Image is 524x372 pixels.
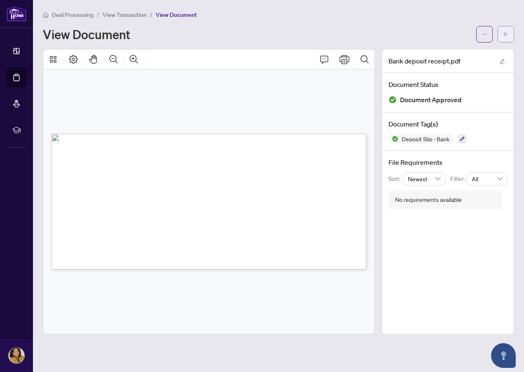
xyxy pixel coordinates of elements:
[97,10,99,19] li: /
[398,136,453,142] span: Deposit Slip - Bank
[150,10,152,19] li: /
[388,56,461,66] span: Bank deposit receipt.pdf
[43,28,130,41] h1: View Document
[7,6,26,21] img: logo
[408,173,441,185] span: Newest
[499,58,505,64] span: edit
[103,11,147,19] span: View Transaction
[388,174,403,183] p: Sort:
[400,94,462,105] span: Document Approved
[43,12,49,18] span: home
[9,348,24,363] img: Profile Icon
[156,11,197,19] span: View Document
[503,31,509,37] span: arrow-left
[482,31,487,37] span: ellipsis
[388,119,507,129] h4: Document Tag(s)
[491,343,516,368] button: Open asap
[388,96,397,104] img: Document Status
[388,157,507,167] h4: File Requirements
[388,80,507,89] h4: Document Status
[450,174,467,183] p: Filter:
[395,195,462,204] div: No requirements available
[388,134,398,144] img: Status Icon
[472,173,502,185] span: All
[52,11,94,19] span: Deal Processing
